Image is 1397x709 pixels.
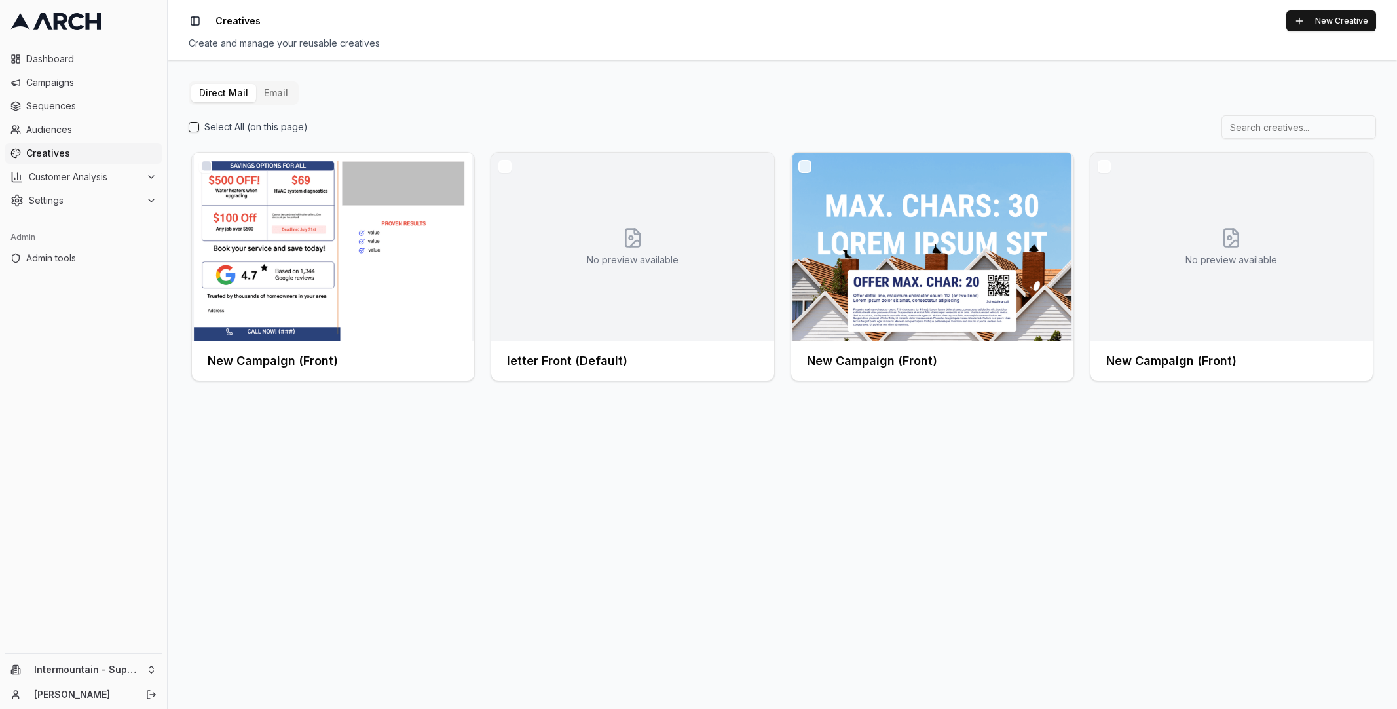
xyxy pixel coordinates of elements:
[26,252,157,265] span: Admin tools
[1185,254,1277,267] p: No preview available
[5,190,162,211] button: Settings
[5,119,162,140] a: Audiences
[507,352,627,370] h3: letter Front (Default)
[807,352,937,370] h3: New Campaign (Front)
[5,48,162,69] a: Dashboard
[5,166,162,187] button: Customer Analysis
[34,664,141,676] span: Intermountain - Superior Water & Air
[5,248,162,269] a: Admin tools
[208,352,338,370] h3: New Campaign (Front)
[5,72,162,93] a: Campaigns
[192,153,474,341] img: Front creative for New Campaign (Front)
[26,147,157,160] span: Creatives
[189,37,1376,50] div: Create and manage your reusable creatives
[34,688,132,701] a: [PERSON_NAME]
[5,227,162,248] div: Admin
[1106,352,1237,370] h3: New Campaign (Front)
[791,153,1073,341] img: Front creative for New Campaign (Front)
[29,170,141,183] span: Customer Analysis
[1286,10,1376,31] button: New Creative
[256,84,296,102] button: Email
[26,52,157,66] span: Dashboard
[5,96,162,117] a: Sequences
[215,14,261,28] span: Creatives
[1221,115,1376,139] input: Search creatives...
[204,121,308,134] label: Select All (on this page)
[622,227,643,248] svg: No creative preview
[587,254,679,267] p: No preview available
[5,143,162,164] a: Creatives
[191,84,256,102] button: Direct Mail
[215,14,261,28] nav: breadcrumb
[142,685,160,704] button: Log out
[26,76,157,89] span: Campaigns
[26,100,157,113] span: Sequences
[5,659,162,680] button: Intermountain - Superior Water & Air
[1221,227,1242,248] svg: No creative preview
[29,194,141,207] span: Settings
[26,123,157,136] span: Audiences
